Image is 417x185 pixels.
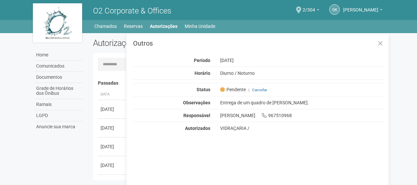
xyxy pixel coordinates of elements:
h3: Outros [133,40,384,47]
strong: Autorizados [185,126,210,131]
h2: Autorizações [93,38,234,48]
a: LGPD [35,110,83,121]
a: Anuncie sua marca [35,121,83,132]
a: Grade de Horários dos Ônibus [35,83,83,99]
span: | [248,88,249,92]
div: [DATE] [215,57,389,63]
a: Home [35,50,83,61]
div: [PERSON_NAME] 967510968 [215,113,389,118]
span: O2 Corporate & Offices [93,6,171,15]
strong: Status [197,87,210,92]
a: [PERSON_NAME] [343,8,382,13]
a: Cancelar [252,88,267,92]
strong: Horário [195,71,210,76]
div: Diurno / Noturno [215,70,389,76]
span: Pendente [220,87,246,92]
div: [DATE] [101,162,125,169]
span: Gleice Kelly [343,1,378,12]
a: Reservas [124,22,143,31]
div: [DATE] [101,143,125,150]
a: Autorizações [150,22,177,31]
h4: Passadas [98,81,380,86]
strong: Período [194,58,210,63]
a: Ramais [35,99,83,110]
div: [DATE] [101,125,125,131]
th: Data [98,89,127,100]
strong: Observações [183,100,210,105]
div: [DATE] [101,106,125,113]
a: Minha Unidade [185,22,215,31]
span: 2/304 [303,1,315,12]
a: Documentos [35,72,83,83]
a: 2/304 [303,8,319,13]
a: Comunicados [35,61,83,72]
a: GK [329,4,340,15]
a: Chamados [94,22,117,31]
strong: Responsável [183,113,210,118]
div: VIDRAÇARIA / [220,125,384,131]
img: logo.jpg [33,3,82,43]
div: Entrega de um quadro de [PERSON_NAME]. [215,100,389,106]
